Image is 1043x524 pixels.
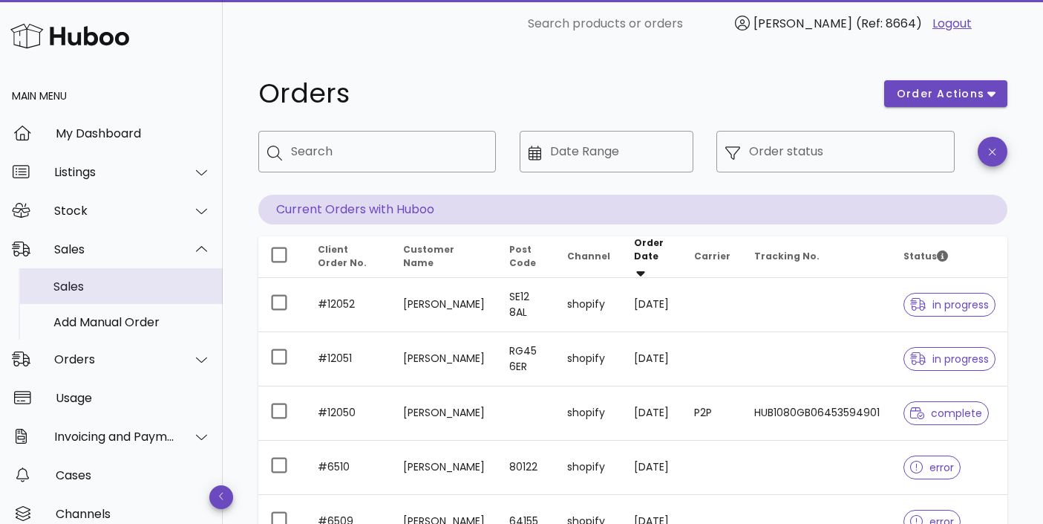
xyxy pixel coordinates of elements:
[53,279,211,294] div: Sales
[56,468,211,482] div: Cases
[306,278,391,332] td: #12052
[892,236,1007,278] th: Status
[306,236,391,278] th: Client Order No.
[742,386,892,441] td: HUB1080GB06453594901
[391,386,497,441] td: [PERSON_NAME]
[682,236,742,278] th: Carrier
[622,332,682,386] td: [DATE]
[306,441,391,495] td: #6510
[622,386,682,441] td: [DATE]
[497,441,555,495] td: 80122
[497,278,555,332] td: SE12 8AL
[622,236,682,278] th: Order Date: Sorted descending. Activate to remove sorting.
[318,243,367,269] span: Client Order No.
[682,386,742,441] td: P2P
[54,352,175,366] div: Orders
[497,332,555,386] td: RG45 6ER
[634,236,664,262] span: Order Date
[694,250,730,262] span: Carrier
[54,204,175,218] div: Stock
[742,236,892,278] th: Tracking No.
[910,354,989,364] span: in progress
[622,278,682,332] td: [DATE]
[555,441,622,495] td: shopify
[54,430,175,444] div: Invoicing and Payments
[555,278,622,332] td: shopify
[567,250,610,262] span: Channel
[10,20,129,52] img: Huboo Logo
[56,507,211,521] div: Channels
[856,15,922,32] span: (Ref: 8664)
[54,242,175,256] div: Sales
[306,332,391,386] td: #12051
[56,391,211,405] div: Usage
[258,195,1007,224] p: Current Orders with Huboo
[555,386,622,441] td: shopify
[884,80,1007,107] button: order actions
[56,126,211,140] div: My Dashboard
[910,408,982,418] span: complete
[391,332,497,386] td: [PERSON_NAME]
[391,278,497,332] td: [PERSON_NAME]
[509,243,536,269] span: Post Code
[555,332,622,386] td: shopify
[910,300,989,310] span: in progress
[306,386,391,441] td: #12050
[754,250,820,262] span: Tracking No.
[391,236,497,278] th: Customer Name
[903,250,948,262] span: Status
[53,315,211,329] div: Add Manual Order
[753,15,852,32] span: [PERSON_NAME]
[54,165,175,179] div: Listings
[910,462,954,473] span: error
[622,441,682,495] td: [DATE]
[555,236,622,278] th: Channel
[896,86,985,102] span: order actions
[391,441,497,495] td: [PERSON_NAME]
[932,15,972,33] a: Logout
[258,80,866,107] h1: Orders
[497,236,555,278] th: Post Code
[403,243,454,269] span: Customer Name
